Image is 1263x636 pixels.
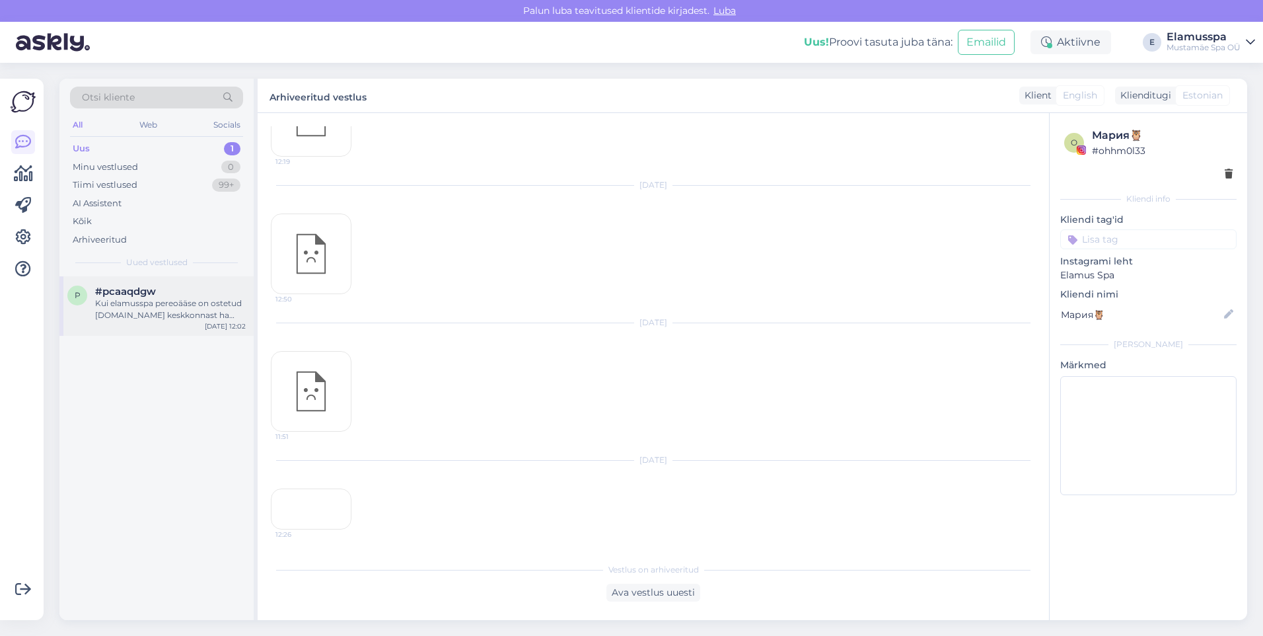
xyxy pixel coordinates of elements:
[1060,268,1237,282] p: Elamus Spa
[75,290,81,300] span: p
[73,233,127,247] div: Arhiveeritud
[270,87,367,104] label: Arhiveeritud vestlus
[275,294,325,304] span: 12:50
[137,116,160,134] div: Web
[11,89,36,114] img: Askly Logo
[73,215,92,228] div: Kõik
[606,584,700,602] div: Ava vestlus uuesti
[221,161,240,174] div: 0
[1060,288,1237,301] p: Kliendi nimi
[1071,138,1077,147] span: o
[1167,32,1255,53] a: ElamusspaMustamäe Spa OÜ
[212,179,240,192] div: 99+
[1060,229,1237,249] input: Lisa tag
[1060,193,1237,205] div: Kliendi info
[95,286,156,298] span: #pcaaqdgw
[608,564,699,576] span: Vestlus on arhiveeritud
[1115,89,1171,102] div: Klienditugi
[1060,338,1237,350] div: [PERSON_NAME]
[804,36,829,48] b: Uus!
[1182,89,1223,102] span: Estonian
[804,34,953,50] div: Proovi tasuta juba täna:
[271,454,1036,466] div: [DATE]
[271,179,1036,191] div: [DATE]
[275,157,325,167] span: 12:19
[958,30,1015,55] button: Emailid
[70,116,85,134] div: All
[126,257,188,268] span: Uued vestlused
[271,317,1036,329] div: [DATE]
[1019,89,1052,102] div: Klient
[1060,255,1237,268] p: Instagrami leht
[82,91,135,104] span: Otsi kliente
[1063,89,1097,102] span: English
[1060,213,1237,227] p: Kliendi tag'id
[1167,42,1241,53] div: Mustamäe Spa OÜ
[709,5,740,17] span: Luba
[73,179,137,192] div: Tiimi vestlused
[1167,32,1241,42] div: Elamusspa
[73,197,122,210] div: AI Assistent
[205,321,246,331] div: [DATE] 12:02
[73,161,138,174] div: Minu vestlused
[1030,30,1111,54] div: Aktiivne
[1092,128,1233,143] div: Мария🦉
[275,432,325,442] span: 11:51
[1143,33,1161,52] div: E
[224,142,240,155] div: 1
[95,298,246,321] div: Kui elamusspa pereoääse on ostetud [DOMAIN_NAME] keskkonnast ha kehtib E-N, siis kas see kehtib k...
[1061,307,1221,322] input: Lisa nimi
[211,116,243,134] div: Socials
[1092,143,1233,158] div: # ohhm0l33
[1060,358,1237,372] p: Märkmed
[73,142,90,155] div: Uus
[275,530,325,539] span: 12:26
